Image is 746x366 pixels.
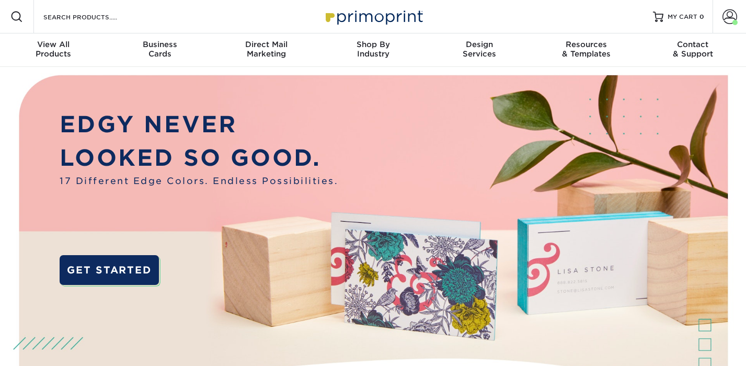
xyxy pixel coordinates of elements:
[213,33,320,67] a: Direct MailMarketing
[60,141,338,175] p: LOOKED SO GOOD.
[60,175,338,188] span: 17 Different Edge Colors. Endless Possibilities.
[699,13,704,20] span: 0
[42,10,144,23] input: SEARCH PRODUCTS.....
[213,40,320,59] div: Marketing
[60,255,159,284] a: GET STARTED
[533,40,639,59] div: & Templates
[639,40,746,49] span: Contact
[426,40,533,49] span: Design
[668,13,697,21] span: MY CART
[321,5,426,28] img: Primoprint
[213,40,320,49] span: Direct Mail
[60,108,338,141] p: EDGY NEVER
[426,33,533,67] a: DesignServices
[639,33,746,67] a: Contact& Support
[107,40,213,49] span: Business
[533,40,639,49] span: Resources
[320,40,427,49] span: Shop By
[320,33,427,67] a: Shop ByIndustry
[533,33,639,67] a: Resources& Templates
[107,33,213,67] a: BusinessCards
[320,40,427,59] div: Industry
[639,40,746,59] div: & Support
[107,40,213,59] div: Cards
[426,40,533,59] div: Services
